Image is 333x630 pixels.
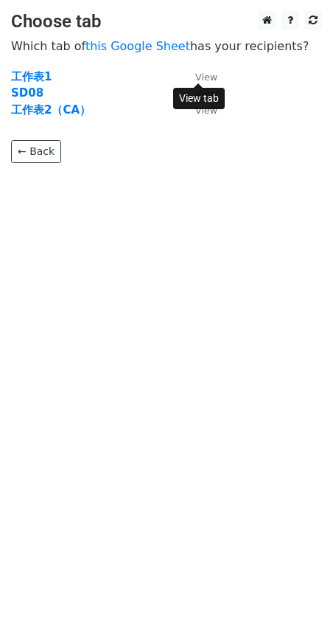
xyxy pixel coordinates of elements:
[11,140,61,163] a: ← Back
[11,103,91,117] a: 工作表2（CA）
[11,70,52,83] a: 工作表1
[195,72,217,83] small: View
[85,39,190,53] a: this Google Sheet
[173,88,225,109] div: View tab
[180,70,217,83] a: View
[11,86,43,100] a: SD08
[11,38,322,54] p: Which tab of has your recipients?
[11,11,322,32] h3: Choose tab
[180,103,217,117] a: View
[195,105,217,116] small: View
